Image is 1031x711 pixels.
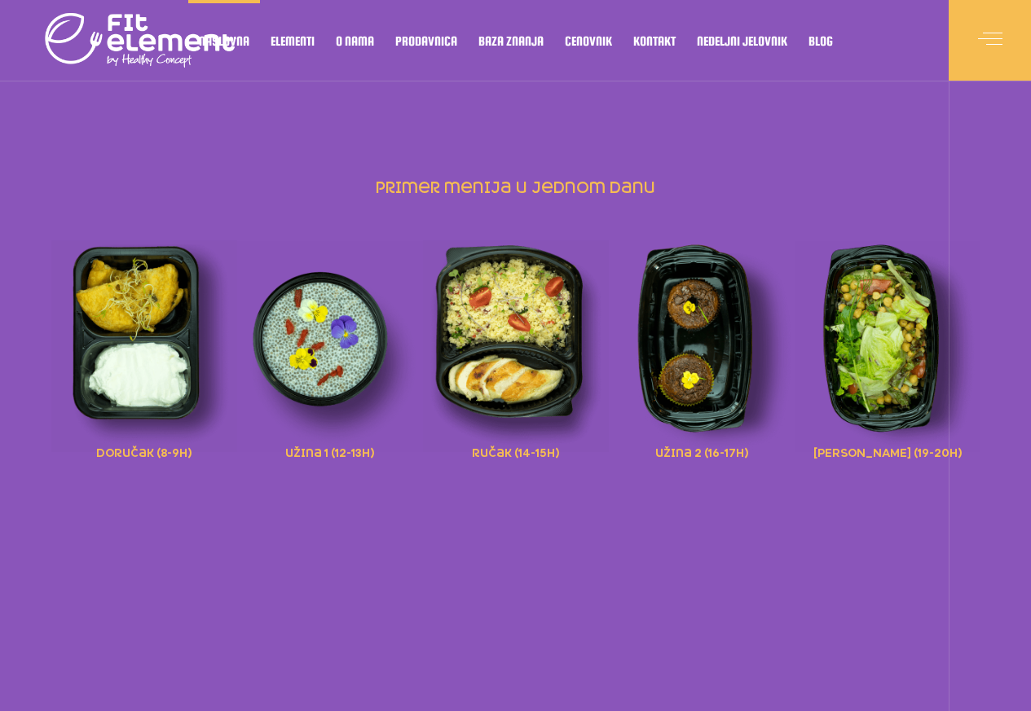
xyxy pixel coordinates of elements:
[395,37,457,45] span: Prodavnica
[45,8,236,73] img: logo light
[565,37,612,45] span: Cenovnik
[478,37,544,45] span: Baza znanja
[336,37,374,45] span: O nama
[271,37,315,45] span: Elementi
[655,442,748,460] span: užina 2 (16-17h)
[199,37,249,45] span: Naslovna
[633,37,676,45] span: Kontakt
[813,442,962,460] span: [PERSON_NAME] (19-20h)
[472,442,559,460] span: ručak (14-15h)
[96,442,192,460] span: doručak (8-9h)
[697,37,787,45] span: Nedeljni jelovnik
[285,442,374,460] span: užina 1 (12-13h)
[808,37,833,45] span: Blog
[373,180,658,197] a: primer menija u jednom danu
[51,218,980,487] div: primer menija u jednom danu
